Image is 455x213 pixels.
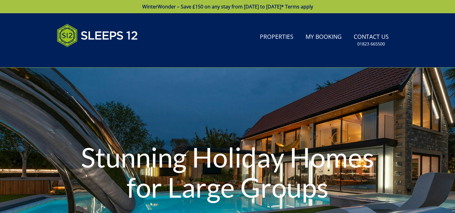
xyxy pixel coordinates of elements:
[303,30,344,44] a: My Booking
[54,54,117,59] iframe: Customer reviews powered by Trustpilot
[351,30,391,50] a: Contact Us01823 665500
[57,20,138,51] img: Sleeps 12
[257,30,296,44] a: Properties
[357,41,385,47] small: 01823 665500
